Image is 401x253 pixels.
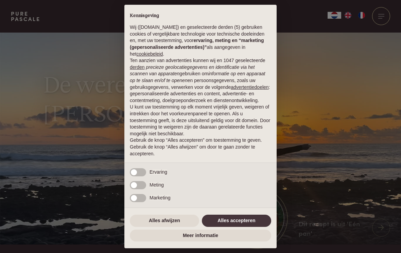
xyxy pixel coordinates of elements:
button: derden [130,64,145,71]
button: Alles afwijzen [130,215,199,227]
button: advertentiedoelen [231,84,268,91]
p: Gebruik de knop “Alles accepteren” om toestemming te geven. Gebruik de knop “Alles afwijzen” om d... [130,137,271,157]
p: Ten aanzien van advertenties kunnen wij en 1047 geselecteerde gebruiken om en persoonsgegevens, z... [130,57,271,104]
a: cookiebeleid [136,51,163,57]
strong: ervaring, meting en “marketing (gepersonaliseerde advertenties)” [130,38,264,50]
p: Wij ([DOMAIN_NAME]) en geselecteerde derden (5) gebruiken cookies of vergelijkbare technologie vo... [130,24,271,57]
button: Meer informatie [130,230,271,242]
span: Ervaring [150,169,167,175]
em: informatie op een apparaat op te slaan en/of te openen [130,71,265,83]
span: Meting [150,182,164,188]
p: U kunt uw toestemming op elk moment vrijelijk geven, weigeren of intrekken door het voorkeurenpan... [130,104,271,137]
h2: Kennisgeving [130,13,271,19]
em: precieze geolocatiegegevens en identificatie via het scannen van apparaten [130,64,255,77]
span: Marketing [150,195,170,200]
button: Alles accepteren [202,215,271,227]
